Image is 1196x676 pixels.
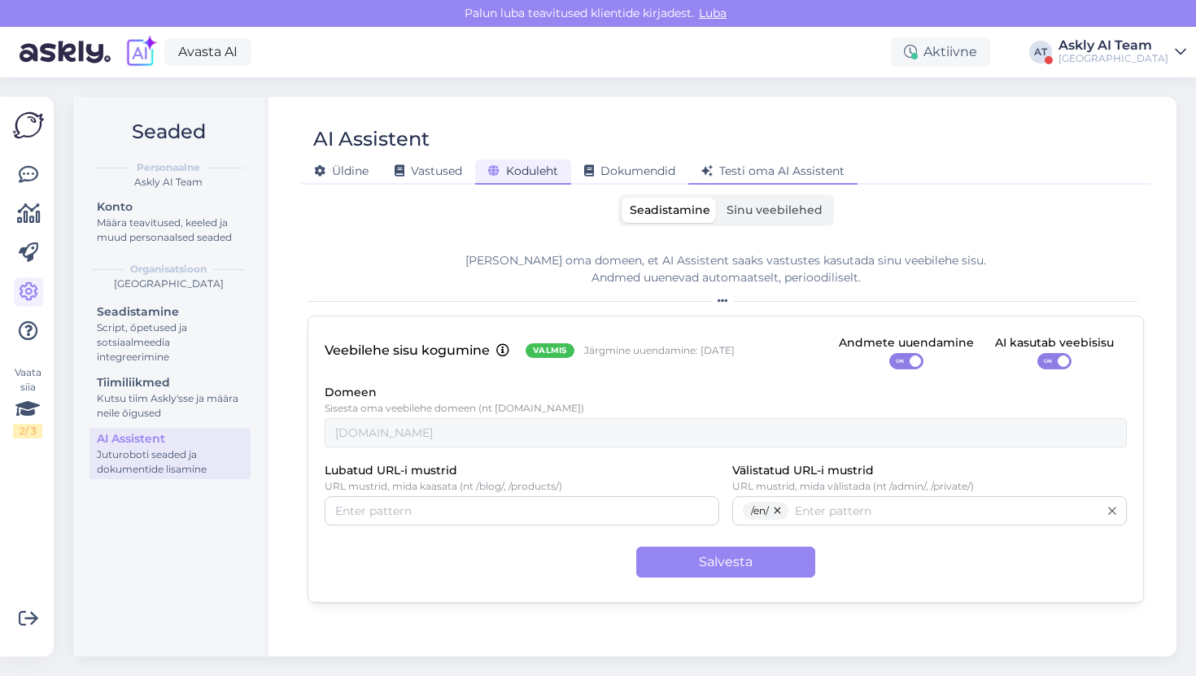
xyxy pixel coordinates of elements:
div: Askly AI Team [86,175,251,190]
p: URL mustrid, mida kaasata (nt /blog/, /products/) [325,481,719,492]
a: Avasta AI [164,38,251,66]
span: Koduleht [488,164,558,178]
label: Lubatud URL-i mustrid [325,462,457,480]
button: Salvesta [636,547,815,578]
p: Järgmine uuendamine: [DATE] [584,344,735,358]
div: [GEOGRAPHIC_DATA] [1059,52,1168,65]
div: Vaata siia [13,365,42,438]
div: Kutsu tiim Askly'sse ja määra neile õigused [97,391,243,421]
div: Seadistamine [97,303,243,321]
a: TiimiliikmedKutsu tiim Askly'sse ja määra neile õigused [89,372,251,423]
span: Sinu veebilehed [727,203,823,217]
p: Veebilehe sisu kogumine [325,341,490,361]
div: 2 / 3 [13,424,42,438]
a: AI AssistentJuturoboti seaded ja dokumentide lisamine [89,428,251,479]
div: Aktiivne [891,37,990,67]
label: Domeen [325,384,377,402]
img: Askly Logo [13,110,44,141]
div: Juturoboti seaded ja dokumentide lisamine [97,447,243,477]
a: Askly AI Team[GEOGRAPHIC_DATA] [1059,39,1186,65]
span: /en/ [751,502,769,520]
p: Sisesta oma veebilehe domeen (nt [DOMAIN_NAME]) [325,403,1127,414]
span: ON [1038,354,1058,369]
div: Script, õpetused ja sotsiaalmeedia integreerimine [97,321,243,364]
div: Määra teavitused, keeled ja muud personaalsed seaded [97,216,243,245]
b: Personaalne [137,160,200,175]
input: example.com [325,418,1127,447]
div: [GEOGRAPHIC_DATA] [86,277,251,291]
div: AI kasutab veebisisu [995,334,1114,352]
span: Seadistamine [630,203,710,217]
div: Askly AI Team [1059,39,1168,52]
input: Enter pattern [335,502,709,520]
span: Valmis [533,344,567,357]
div: Andmete uuendamine [839,334,974,352]
a: SeadistamineScript, õpetused ja sotsiaalmeedia integreerimine [89,301,251,367]
span: Testi oma AI Assistent [701,164,845,178]
div: [PERSON_NAME] oma domeen, et AI Assistent saaks vastustes kasutada sinu veebilehe sisu. Andmed uu... [308,252,1144,286]
span: ON [890,354,910,369]
span: Luba [694,6,731,20]
p: URL mustrid, mida välistada (nt /admin/, /private/) [732,481,1127,492]
a: KontoMäära teavitused, keeled ja muud personaalsed seaded [89,196,251,247]
img: explore-ai [124,35,158,69]
input: Enter pattern [795,502,1098,520]
span: Vastused [395,164,462,178]
div: Tiimiliikmed [97,374,243,391]
div: AI Assistent [97,430,243,447]
h2: Seaded [86,116,251,147]
div: AT [1029,41,1052,63]
label: Välistatud URL-i mustrid [732,462,874,480]
span: Üldine [314,164,369,178]
b: Organisatsioon [130,262,207,277]
div: Konto [97,198,243,216]
span: Dokumendid [584,164,675,178]
div: AI Assistent [313,124,430,155]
